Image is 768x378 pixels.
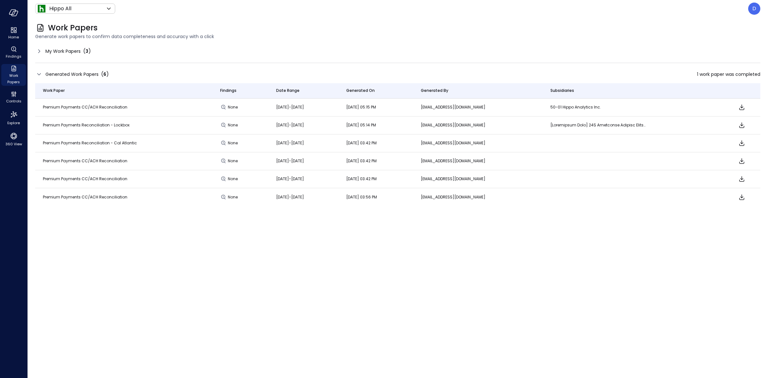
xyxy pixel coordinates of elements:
[48,23,98,33] span: Work Papers
[346,122,376,128] span: [DATE] 05:14 PM
[43,87,65,94] span: Work Paper
[103,71,106,77] span: 6
[276,104,304,110] span: [DATE]-[DATE]
[697,71,760,78] span: 1 work paper was completed
[228,194,239,200] span: None
[101,70,109,78] div: ( )
[43,194,127,200] span: Premium Payments CC/ACH Reconciliation
[228,176,239,182] span: None
[748,3,760,15] div: Dfreeman
[35,33,760,40] span: Generate work papers to confirm data completeness and accuracy with a click
[83,47,91,55] div: ( )
[346,87,375,94] span: Generated On
[1,26,26,41] div: Home
[550,104,646,110] p: 50-01 Hippo Analytics Inc.
[5,141,22,147] span: 360 View
[43,140,137,146] span: Premium Payments Reconciliation - Cal Atlantic
[228,122,239,128] span: None
[346,104,376,110] span: [DATE] 05:15 PM
[43,158,127,164] span: Premium Payments CC/ACH Reconciliation
[752,5,756,12] p: D
[7,120,20,126] span: Explore
[49,5,71,12] p: Hippo All
[220,87,236,94] span: Findings
[276,176,304,181] span: [DATE]-[DATE]
[738,121,746,129] span: Download
[1,90,26,105] div: Controls
[6,53,21,60] span: Findings
[421,140,535,146] p: [EMAIL_ADDRESS][DOMAIN_NAME]
[276,87,300,94] span: Date Range
[6,98,21,104] span: Controls
[1,109,26,127] div: Explore
[346,140,377,146] span: [DATE] 03:42 PM
[1,131,26,148] div: 360 View
[4,72,23,85] span: Work Papers
[1,45,26,60] div: Findings
[43,104,127,110] span: Premium Payments CC/ACH Reconciliation
[421,176,535,182] p: [EMAIL_ADDRESS][DOMAIN_NAME]
[43,176,127,181] span: Premium Payments CC/ACH Reconciliation
[1,64,26,86] div: Work Papers
[276,194,304,200] span: [DATE]-[DATE]
[346,158,377,164] span: [DATE] 03:42 PM
[421,87,448,94] span: Generated By
[421,122,535,128] p: [EMAIL_ADDRESS][DOMAIN_NAME]
[228,104,239,110] span: None
[421,194,535,200] p: [EMAIL_ADDRESS][DOMAIN_NAME]
[276,140,304,146] span: [DATE]-[DATE]
[45,71,99,78] span: Generated Work Papers
[228,140,239,146] span: None
[738,175,746,183] span: Download
[346,176,377,181] span: [DATE] 03:42 PM
[228,158,239,164] span: None
[38,5,45,12] img: Icon
[738,193,746,201] span: Download
[421,104,535,110] p: [EMAIL_ADDRESS][DOMAIN_NAME]
[346,194,377,200] span: [DATE] 03:56 PM
[85,48,88,54] span: 3
[43,122,130,128] span: Premium Payments Reconciliation - Lockbox
[550,122,646,128] p: [Historical Data] 10C Sojourner Holding Company, [Historical Data] Elimination, [Historical Data]...
[550,87,574,94] span: Subsidiaries
[45,48,81,55] span: My Work Papers
[738,157,746,165] span: Download
[738,139,746,147] span: Download
[738,103,746,111] span: Download
[8,34,19,40] span: Home
[276,122,304,128] span: [DATE]-[DATE]
[421,158,535,164] p: [EMAIL_ADDRESS][DOMAIN_NAME]
[276,158,304,164] span: [DATE]-[DATE]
